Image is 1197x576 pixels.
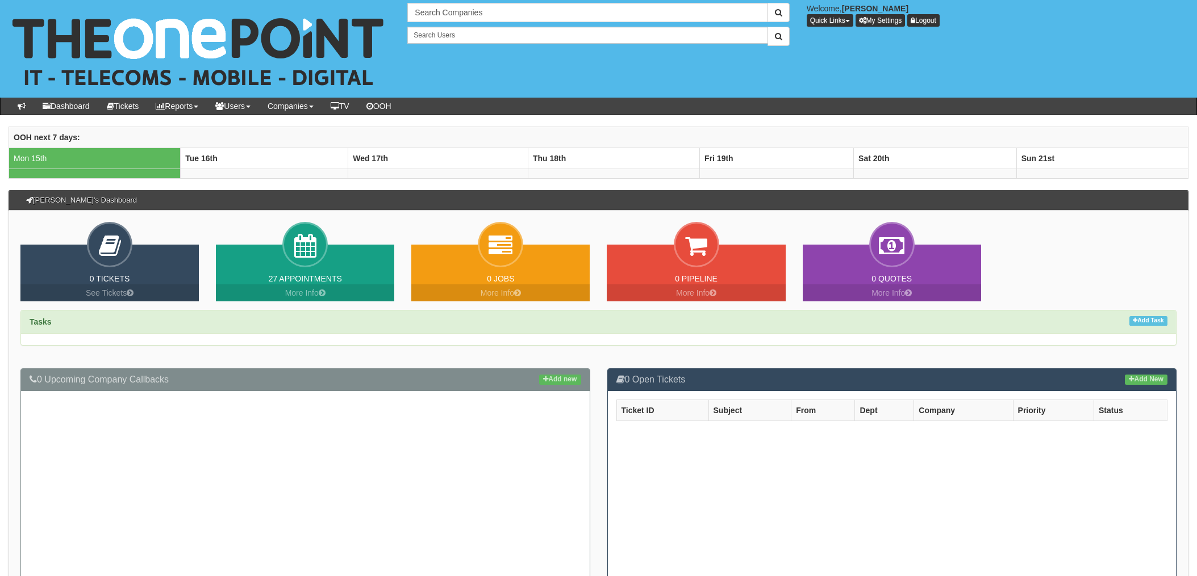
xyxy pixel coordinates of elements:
th: From [791,400,855,421]
th: Fri 19th [700,148,854,169]
th: Dept [855,400,914,421]
a: More Info [216,284,394,301]
a: More Info [411,284,590,301]
a: See Tickets [20,284,199,301]
th: OOH next 7 days: [9,127,1188,148]
th: Sat 20th [854,148,1017,169]
a: 0 Jobs [487,274,514,283]
h3: 0 Upcoming Company Callbacks [30,375,581,385]
th: Status [1094,400,1167,421]
a: Add New [1125,375,1167,385]
a: More Info [803,284,981,301]
td: Mon 15th [9,148,181,169]
a: Tickets [98,98,148,115]
h3: [PERSON_NAME]'s Dashboard [20,191,143,210]
div: Welcome, [798,3,1197,27]
a: Companies [259,98,322,115]
th: Priority [1013,400,1094,421]
th: Wed 17th [348,148,528,169]
a: Reports [147,98,207,115]
th: Sun 21st [1016,148,1188,169]
th: Ticket ID [616,400,708,421]
a: My Settings [856,14,906,27]
a: 0 Pipeline [675,274,718,283]
th: Company [914,400,1013,421]
a: Logout [907,14,940,27]
a: 27 Appointments [269,274,342,283]
th: Subject [708,400,791,421]
input: Search Users [407,27,768,44]
a: TV [322,98,358,115]
th: Thu 18th [528,148,699,169]
strong: Tasks [30,317,52,326]
h3: 0 Open Tickets [616,375,1168,385]
a: Users [207,98,259,115]
input: Search Companies [407,3,768,22]
a: More Info [607,284,785,301]
a: Add new [539,375,581,385]
th: Tue 16th [181,148,348,169]
a: 0 Tickets [90,274,130,283]
a: OOH [358,98,400,115]
b: [PERSON_NAME] [842,4,908,13]
a: 0 Quotes [871,274,912,283]
a: Dashboard [34,98,98,115]
button: Quick Links [807,14,853,27]
a: Add Task [1129,316,1167,326]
